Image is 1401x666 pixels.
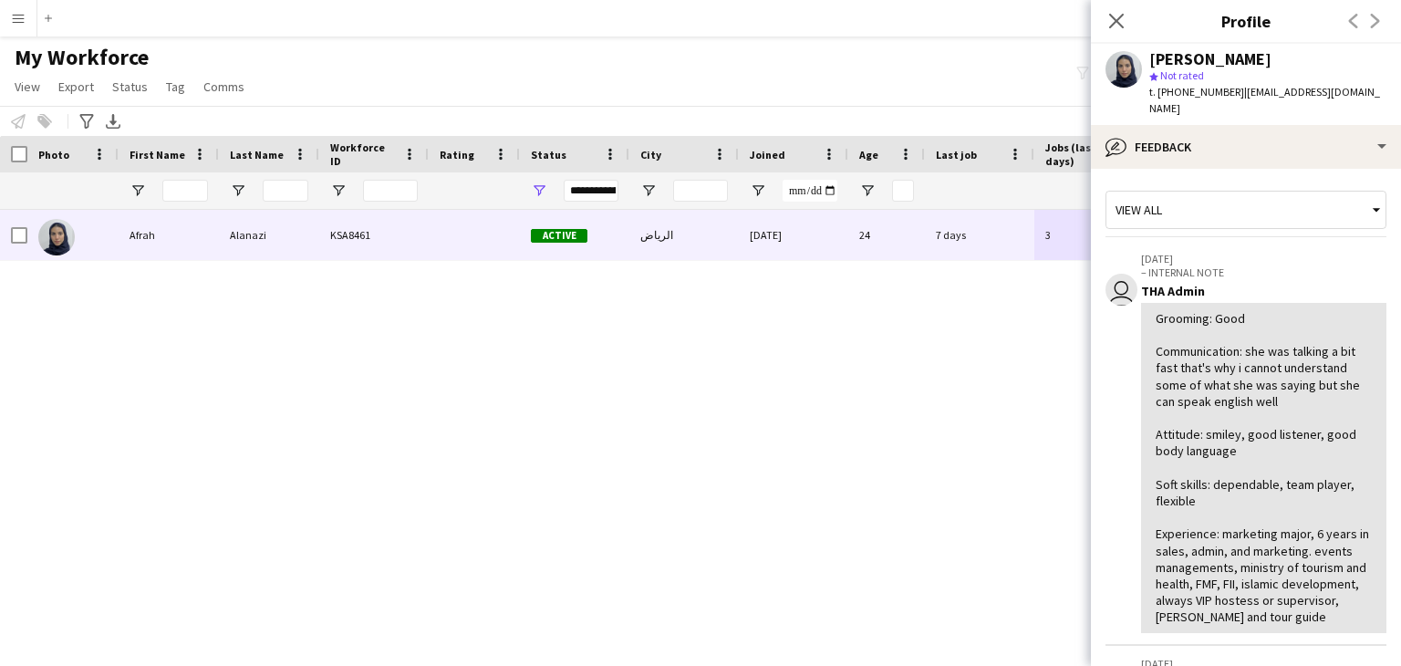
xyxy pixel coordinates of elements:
div: THA Admin [1141,283,1386,299]
input: Age Filter Input [892,180,914,202]
span: Export [58,78,94,95]
span: Status [531,148,566,161]
span: | [EMAIL_ADDRESS][DOMAIN_NAME] [1149,85,1380,115]
span: View all [1116,202,1162,218]
h3: Profile [1091,9,1401,33]
div: Afrah [119,210,219,260]
button: Open Filter Menu [330,182,347,199]
div: الرياض [629,210,739,260]
button: Open Filter Menu [750,182,766,199]
span: Comms [203,78,244,95]
a: Tag [159,75,192,99]
app-action-btn: Export XLSX [102,110,124,132]
div: [PERSON_NAME] [1149,51,1271,68]
p: – INTERNAL NOTE [1141,265,1386,279]
span: Status [112,78,148,95]
input: Last Name Filter Input [263,180,308,202]
input: City Filter Input [673,180,728,202]
div: [DATE] [739,210,848,260]
span: t. [PHONE_NUMBER] [1149,85,1244,99]
input: Workforce ID Filter Input [363,180,418,202]
div: 3 [1034,210,1153,260]
span: Last job [936,148,977,161]
input: Joined Filter Input [783,180,837,202]
p: [DATE] [1141,252,1386,265]
button: Open Filter Menu [230,182,246,199]
a: Status [105,75,155,99]
span: Active [531,229,587,243]
a: Export [51,75,101,99]
span: Joined [750,148,785,161]
span: Rating [440,148,474,161]
div: Alanazi [219,210,319,260]
input: First Name Filter Input [162,180,208,202]
span: View [15,78,40,95]
span: Photo [38,148,69,161]
div: 24 [848,210,925,260]
button: Open Filter Menu [859,182,876,199]
span: Workforce ID [330,140,396,168]
span: Tag [166,78,185,95]
span: Not rated [1160,68,1204,82]
div: 7 days [925,210,1034,260]
span: My Workforce [15,44,149,71]
div: Grooming: Good Communication: she was talking a bit fast that's why i cannot understand some of w... [1156,310,1372,626]
img: Afrah Alanazi [38,219,75,255]
span: Last Name [230,148,284,161]
button: Open Filter Menu [531,182,547,199]
span: Age [859,148,878,161]
button: Open Filter Menu [130,182,146,199]
app-action-btn: Advanced filters [76,110,98,132]
a: View [7,75,47,99]
span: First Name [130,148,185,161]
div: Feedback [1091,125,1401,169]
div: KSA8461 [319,210,429,260]
span: City [640,148,661,161]
span: Jobs (last 90 days) [1045,140,1120,168]
button: Open Filter Menu [640,182,657,199]
a: Comms [196,75,252,99]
